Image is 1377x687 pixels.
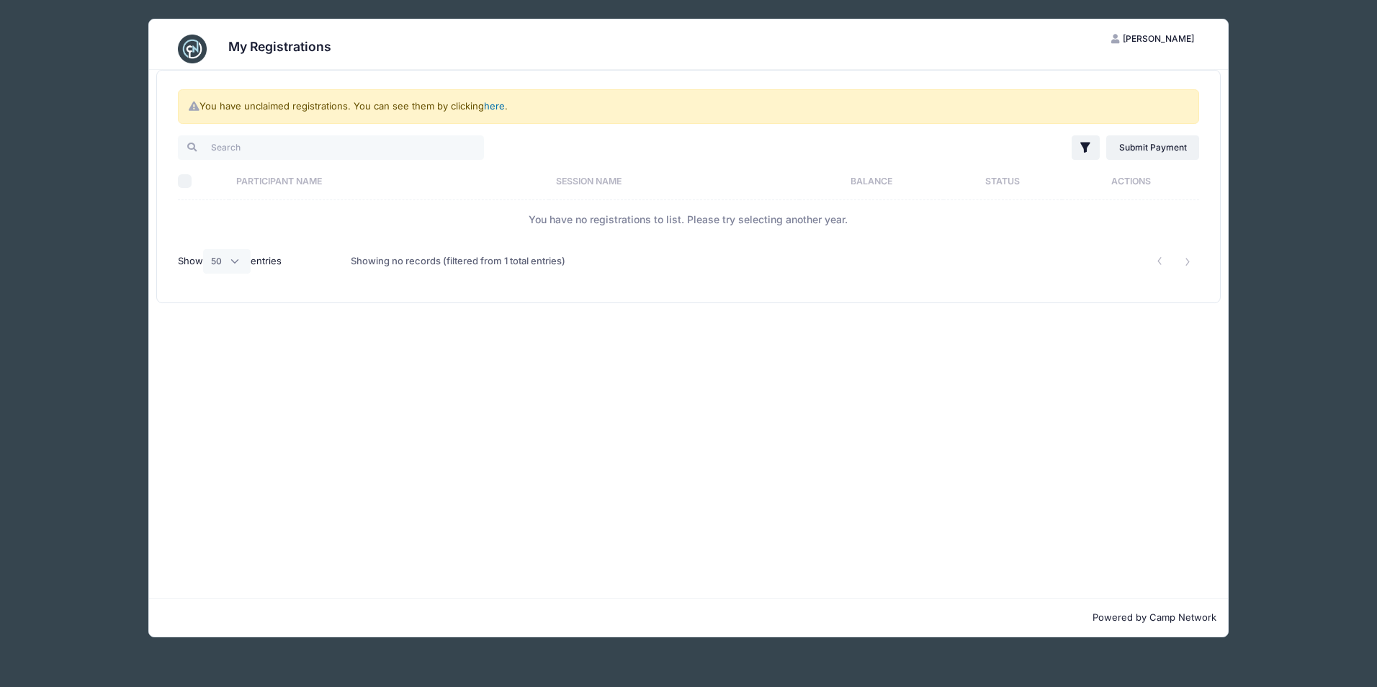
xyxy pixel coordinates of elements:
h3: My Registrations [228,39,331,54]
th: Participant Name: activate to sort column ascending [229,162,549,200]
label: Show entries [178,249,282,274]
img: CampNetwork [178,35,207,63]
input: Search [178,135,484,160]
th: Select All [178,162,229,200]
a: Submit Payment [1106,135,1199,160]
th: Balance: activate to sort column ascending [799,162,943,200]
button: [PERSON_NAME] [1099,27,1207,51]
span: [PERSON_NAME] [1123,33,1194,44]
th: Status: activate to sort column ascending [943,162,1063,200]
td: You have no registrations to list. Please try selecting another year. [178,200,1199,238]
div: Showing no records (filtered from 1 total entries) [351,245,565,278]
div: You have unclaimed registrations. You can see them by clicking . [178,89,1199,124]
p: Powered by Camp Network [161,611,1216,625]
select: Showentries [203,249,251,274]
a: here [484,100,505,112]
th: Actions: activate to sort column ascending [1062,162,1199,200]
th: Session Name: activate to sort column ascending [549,162,799,200]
